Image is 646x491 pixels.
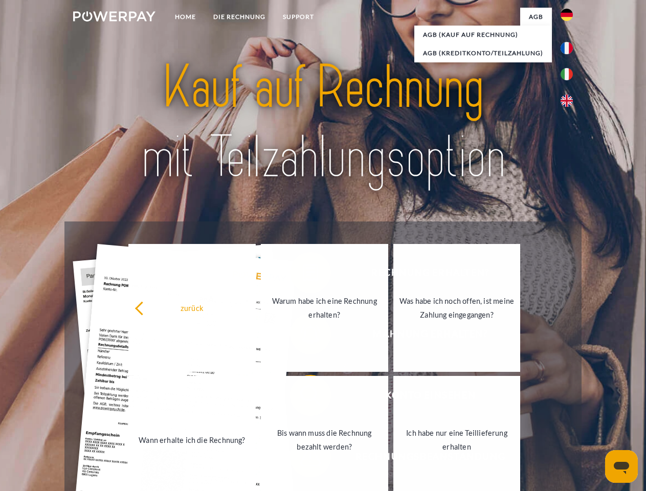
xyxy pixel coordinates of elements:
a: SUPPORT [274,8,323,26]
div: Warum habe ich eine Rechnung erhalten? [267,294,382,322]
img: logo-powerpay-white.svg [73,11,155,21]
img: en [561,95,573,107]
div: Was habe ich noch offen, ist meine Zahlung eingegangen? [399,294,515,322]
a: agb [520,8,552,26]
div: Bis wann muss die Rechnung bezahlt werden? [267,426,382,454]
a: AGB (Kauf auf Rechnung) [414,26,552,44]
div: zurück [135,301,250,315]
img: fr [561,42,573,54]
div: Wann erhalte ich die Rechnung? [135,433,250,447]
a: AGB (Kreditkonto/Teilzahlung) [414,44,552,62]
img: de [561,9,573,21]
a: DIE RECHNUNG [205,8,274,26]
img: it [561,68,573,80]
iframe: Schaltfläche zum Öffnen des Messaging-Fensters [605,450,638,483]
a: Was habe ich noch offen, ist meine Zahlung eingegangen? [393,244,521,372]
img: title-powerpay_de.svg [98,49,548,196]
a: Home [166,8,205,26]
div: Ich habe nur eine Teillieferung erhalten [399,426,515,454]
